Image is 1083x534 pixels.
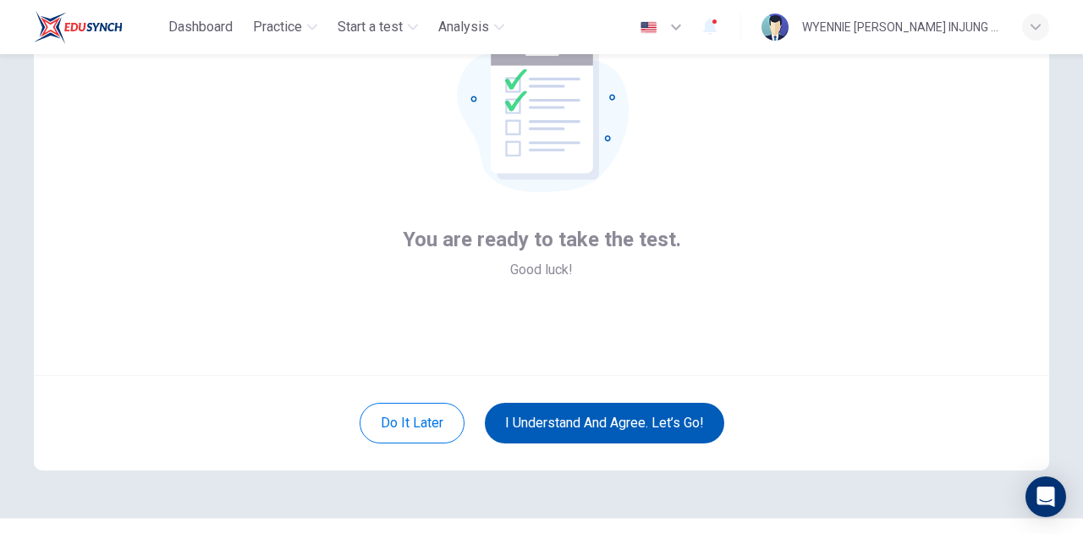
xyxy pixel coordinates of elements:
[34,10,123,44] img: EduSynch logo
[802,17,1002,37] div: WYENNIE [PERSON_NAME] INJUNG ANAK [PERSON_NAME]
[338,17,403,37] span: Start a test
[162,12,239,42] button: Dashboard
[1025,476,1066,517] div: Open Intercom Messenger
[246,12,324,42] button: Practice
[253,17,302,37] span: Practice
[638,21,659,34] img: en
[168,17,233,37] span: Dashboard
[360,403,465,443] button: Do it later
[761,14,789,41] img: Profile picture
[34,10,162,44] a: EduSynch logo
[438,17,489,37] span: Analysis
[331,12,425,42] button: Start a test
[403,226,681,253] span: You are ready to take the test.
[432,12,511,42] button: Analysis
[485,403,724,443] button: I understand and agree. Let’s go!
[510,260,573,280] span: Good luck!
